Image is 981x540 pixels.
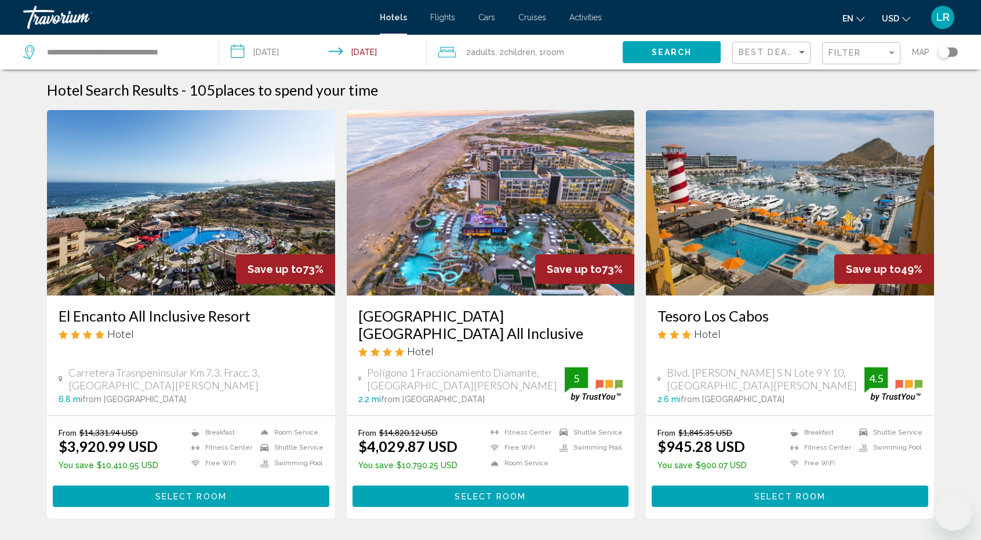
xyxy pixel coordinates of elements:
span: LR [936,12,950,23]
button: Change currency [882,10,910,27]
div: 4 star Hotel [59,327,324,340]
span: Children [504,48,535,57]
a: Select Room [353,488,629,501]
span: Filter [829,48,862,57]
button: Travelers: 2 adults, 2 children [427,35,623,70]
span: from [GEOGRAPHIC_DATA] [681,395,784,404]
a: Travorium [23,6,368,29]
span: From [358,428,376,437]
p: $10,790.25 USD [358,461,457,470]
span: 2.2 mi [358,395,381,404]
span: 2 [466,44,495,60]
button: Filter [822,42,900,65]
a: Tesoro Los Cabos [657,307,922,324]
span: 2.6 mi [657,395,681,404]
span: You save [59,461,94,470]
li: Room Service [255,428,324,437]
a: Hotels [380,13,407,22]
del: $1,845.35 USD [678,428,732,437]
button: Check-in date: Jul 6, 2026 Check-out date: Jul 13, 2026 [219,35,427,70]
img: trustyou-badge.svg [565,367,623,402]
span: - [181,81,186,98]
a: Select Room [652,488,928,501]
span: From [657,428,675,437]
a: El Encanto All Inclusive Resort [59,307,324,324]
a: [GEOGRAPHIC_DATA] [GEOGRAPHIC_DATA] All Inclusive [358,307,623,342]
span: Map [912,44,929,60]
span: Save up to [248,263,303,275]
iframe: Botón para iniciar la ventana de mensajería [935,494,972,531]
span: places to spend your time [215,81,378,98]
div: 4 star Hotel [358,345,623,357]
ins: $3,920.99 USD [59,437,158,455]
del: $14,820.12 USD [379,428,438,437]
div: 49% [834,254,934,284]
button: Change language [842,10,864,27]
mat-select: Sort by [739,48,807,58]
span: Hotel [694,327,721,340]
li: Room Service [485,458,554,468]
li: Fitness Center [784,443,853,453]
span: USD [882,14,899,23]
span: From [59,428,77,437]
li: Free WiFi [186,458,255,468]
span: Save up to [547,263,602,275]
button: Select Room [53,486,329,507]
div: 4.5 [864,371,888,385]
a: Flights [430,13,455,22]
img: Hotel image [347,110,635,295]
span: en [842,14,853,23]
span: Select Room [754,492,826,501]
p: $900.07 USD [657,461,747,470]
h2: 105 [189,81,378,98]
del: $14,331.94 USD [79,428,138,437]
span: from [GEOGRAPHIC_DATA] [381,395,485,404]
button: Select Room [353,486,629,507]
span: Adults [471,48,495,57]
span: Carretera Trasnpeninsular Km 7.3. Fracc. 3, [GEOGRAPHIC_DATA][PERSON_NAME] [68,366,324,392]
button: User Menu [928,5,958,30]
button: Select Room [652,486,928,507]
ins: $945.28 USD [657,437,745,455]
span: Select Room [155,492,227,501]
span: You save [358,461,394,470]
img: Hotel image [47,110,335,295]
a: Select Room [53,488,329,501]
span: You save [657,461,693,470]
li: Shuttle Service [554,428,623,437]
a: Cars [478,13,495,22]
span: , 1 [535,44,564,60]
span: , 2 [495,44,535,60]
a: Activities [569,13,602,22]
li: Breakfast [186,428,255,437]
li: Swimming Pool [853,443,922,453]
button: Search [623,41,721,63]
div: 73% [535,254,634,284]
li: Free WiFi [485,443,554,453]
li: Swimming Pool [255,458,324,468]
li: Fitness Center [485,428,554,437]
img: Hotel image [646,110,934,295]
li: Shuttle Service [853,428,922,437]
button: Toggle map [929,47,958,57]
p: $10,410.95 USD [59,461,158,470]
a: Cruises [518,13,546,22]
span: 6.8 mi [59,395,82,404]
span: Blvd. [PERSON_NAME] S N Lote 9 Y 10, [GEOGRAPHIC_DATA][PERSON_NAME] [667,366,864,392]
li: Fitness Center [186,443,255,453]
div: 3 star Hotel [657,327,922,340]
ins: $4,029.87 USD [358,437,457,455]
span: Save up to [846,263,901,275]
li: Free WiFi [784,458,853,468]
